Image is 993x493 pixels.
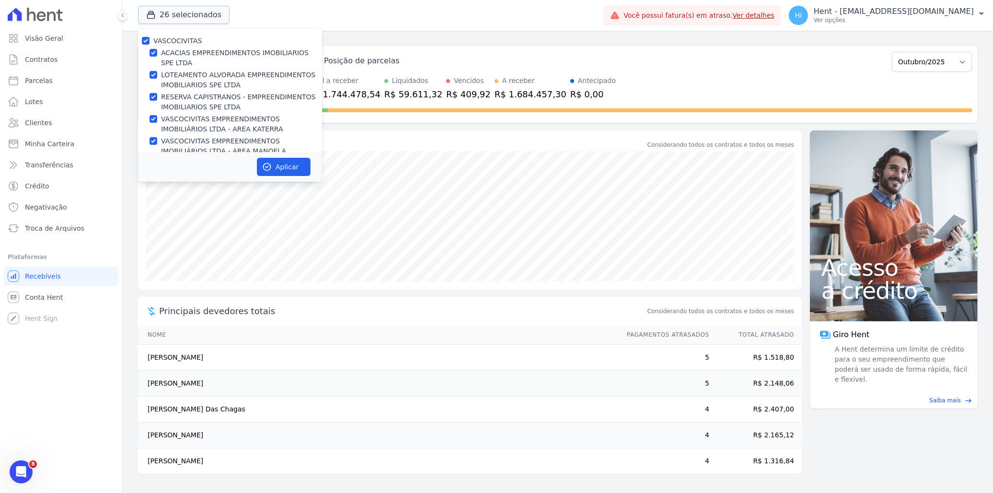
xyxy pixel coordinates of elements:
[578,76,616,86] div: Antecipado
[138,371,618,397] td: [PERSON_NAME]
[4,198,118,217] a: Negativação
[25,271,61,281] span: Recebíveis
[821,279,966,302] span: a crédito
[929,396,961,405] span: Saiba mais
[384,88,442,101] div: R$ 59.611,32
[624,11,774,21] span: Você possui fatura(s) em atraso.
[618,325,710,345] th: Pagamentos Atrasados
[781,2,993,29] button: Hi Hent - [EMAIL_ADDRESS][DOMAIN_NAME] Ver opções
[446,88,491,101] div: R$ 409,92
[161,48,322,68] label: ACACIAS EMPREENDIMENTOS IMOBILIARIOS SPE LTDA
[10,460,33,483] iframe: Intercom live chat
[4,134,118,153] a: Minha Carteira
[710,397,802,423] td: R$ 2.407,00
[647,307,794,316] span: Considerando todos os contratos e todos os meses
[814,7,974,16] p: Hent - [EMAIL_ADDRESS][DOMAIN_NAME]
[4,71,118,90] a: Parcelas
[618,423,710,448] td: 4
[4,155,118,175] a: Transferências
[25,181,49,191] span: Crédito
[25,55,58,64] span: Contratos
[153,37,202,45] label: VASCOCIVITAS
[710,423,802,448] td: R$ 2.165,12
[138,6,230,24] button: 26 selecionados
[618,397,710,423] td: 4
[392,76,428,86] div: Liquidados
[4,288,118,307] a: Conta Hent
[25,160,73,170] span: Transferências
[138,345,618,371] td: [PERSON_NAME]
[732,12,774,19] a: Ver detalhes
[821,256,966,279] span: Acesso
[138,448,618,474] td: [PERSON_NAME]
[138,423,618,448] td: [PERSON_NAME]
[324,55,400,67] div: Posição de parcelas
[8,251,115,263] div: Plataformas
[814,16,974,24] p: Ver opções
[710,345,802,371] td: R$ 1.518,80
[618,345,710,371] td: 5
[502,76,535,86] div: A receber
[570,88,616,101] div: R$ 0,00
[309,76,381,86] div: Total a receber
[161,70,322,90] label: LOTEAMENTO ALVORADA EMPREENDIMENTOS IMOBILIARIOS SPE LTDA
[495,88,566,101] div: R$ 1.684.457,30
[833,329,869,340] span: Giro Hent
[25,139,74,149] span: Minha Carteira
[4,267,118,286] a: Recebíveis
[25,202,67,212] span: Negativação
[4,50,118,69] a: Contratos
[965,397,972,404] span: east
[647,141,794,149] div: Considerando todos os contratos e todos os meses
[816,396,972,405] a: Saiba mais east
[25,293,63,302] span: Conta Hent
[159,305,646,317] span: Principais devedores totais
[618,371,710,397] td: 5
[25,118,52,128] span: Clientes
[161,92,322,112] label: RESERVA CAPISTRANOS - EMPREENDIMENTOS IMOBILIARIOS SPE LTDA
[309,88,381,101] div: R$ 1.744.478,54
[4,92,118,111] a: Lotes
[710,325,802,345] th: Total Atrasado
[833,344,968,385] span: A Hent determina um limite de crédito para o seu empreendimento que poderá ser usado de forma ráp...
[25,223,84,233] span: Troca de Arquivos
[4,113,118,132] a: Clientes
[710,448,802,474] td: R$ 1.316,84
[454,76,484,86] div: Vencidos
[25,34,63,43] span: Visão Geral
[4,219,118,238] a: Troca de Arquivos
[4,176,118,196] a: Crédito
[618,448,710,474] td: 4
[161,136,322,156] label: VASCOCIVITAS EMPREENDIMENTOS IMOBILIÁRIOS LTDA - AREA MANOELA
[4,29,118,48] a: Visão Geral
[257,158,311,176] button: Aplicar
[25,97,43,106] span: Lotes
[29,460,37,468] span: 8
[25,76,53,85] span: Parcelas
[795,12,802,19] span: Hi
[138,397,618,423] td: [PERSON_NAME] Das Chagas
[710,371,802,397] td: R$ 2.148,06
[138,325,618,345] th: Nome
[159,138,646,151] div: Saldo devedor total
[161,114,322,134] label: VASCOCIVITAS EMPREENDIMENTOS IMOBILIÁRIOS LTDA - AREA KATERRA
